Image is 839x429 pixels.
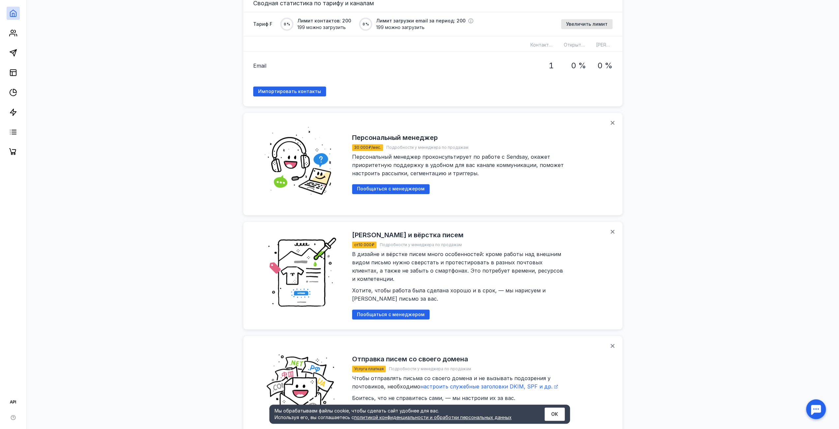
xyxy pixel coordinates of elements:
[389,366,471,371] span: Подробности у менеджера по продажам
[260,123,342,205] img: ab5e35b0dfeb9adb93b00a895b99bff1.png
[253,86,326,96] a: Импортировать контакты
[420,383,553,390] span: настроить служебные заголовки DKIM, SPF и др.
[352,231,464,239] h2: [PERSON_NAME] и вёрстка писем
[260,232,342,314] img: 2bafc98e3950c34a22cbbb97456e6291.png
[352,153,565,177] span: Персональный менеджер проконсультирует по работе c Sendsay, окажет приоритетную поддержку в удобн...
[354,242,375,247] span: от 10 000 ₽
[352,310,430,319] button: Пообщаться с менеджером
[386,145,468,150] span: Подробности у менеджера по продажам
[597,61,613,70] h1: 0 %
[596,42,633,48] span: [PERSON_NAME]
[253,62,266,70] span: Email
[352,355,468,363] h2: Отправка писем со своего домена
[258,89,321,94] span: Импортировать контакты
[352,251,566,302] span: В дизайне и вёрстке писем много особенностей: кроме работы над внешним видом письмо нужно сверста...
[297,17,351,24] span: Лимит контактов: 200
[297,24,351,31] span: 199 можно загрузить
[253,21,272,27] span: Тариф F
[357,312,425,317] span: Пообщаться с менеджером
[354,366,384,371] span: Услуга платная
[352,375,566,401] span: Чтобы отправлять письма со своего домена и не вызывать подозрения у почтовиков, необходимо Боитес...
[376,24,473,31] span: 199 можно загрузить
[352,134,438,142] h2: Персональный менеджер
[549,61,554,70] h1: 1
[260,346,342,428] img: c43da9b10c63aa6c177ff94b73c8c426.png
[357,186,425,192] span: Пообщаться с менеджером
[376,17,465,24] span: Лимит загрузки email за период: 200
[545,408,565,421] button: ОК
[354,145,381,150] span: 30 000 ₽/мес.
[380,242,462,247] span: Подробности у менеджера по продажам
[275,408,528,421] div: Мы обрабатываем файлы cookie, чтобы сделать сайт удобнее для вас. Используя его, вы соглашаетесь c
[571,61,586,70] h1: 0 %
[420,383,558,390] a: настроить служебные заголовки DKIM, SPF и др.
[352,184,430,194] button: Пообщаться с менеджером
[354,414,512,420] a: политикой конфиденциальности и обработки персональных данных
[530,42,554,48] span: Контактов
[564,42,586,48] span: Открытий
[561,19,613,29] button: Увеличить лимит
[566,21,608,27] span: Увеличить лимит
